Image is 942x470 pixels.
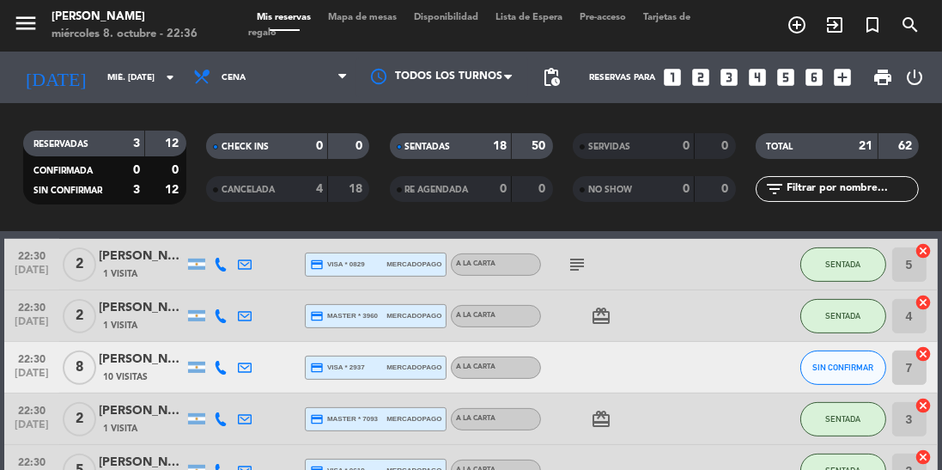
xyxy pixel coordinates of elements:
[310,309,324,323] i: credit_card
[683,140,690,152] strong: 0
[386,362,441,373] span: mercadopago
[456,363,495,370] span: A LA CARTA
[493,140,507,152] strong: 18
[13,10,39,42] button: menu
[33,140,88,149] span: RESERVADAS
[99,247,185,266] div: [PERSON_NAME]
[825,311,860,320] span: SENTADA
[588,143,630,151] span: SERVIDAS
[456,415,495,422] span: A LA CARTA
[860,140,873,152] strong: 21
[172,164,182,176] strong: 0
[10,316,53,336] span: [DATE]
[589,73,655,82] span: Reservas para
[831,66,854,89] i: add_box
[103,422,137,436] span: 1 Visita
[310,309,378,323] span: master * 3960
[803,66,825,89] i: looks_6
[824,15,845,35] i: exit_to_app
[13,10,39,36] i: menu
[785,180,918,198] input: Filtrar por nombre...
[775,66,797,89] i: looks_5
[915,345,933,363] i: cancel
[133,137,140,150] strong: 3
[661,66,684,89] i: looks_one
[541,67,562,88] span: pending_actions
[800,299,886,333] button: SENTADA
[103,370,148,384] span: 10 Visitas
[386,310,441,321] span: mercadopago
[800,247,886,282] button: SENTADA
[10,419,53,439] span: [DATE]
[10,296,53,316] span: 22:30
[310,258,324,272] i: credit_card
[571,13,635,22] span: Pre-acceso
[99,401,185,421] div: [PERSON_NAME]
[487,13,571,22] span: Lista de Espera
[33,186,102,195] span: SIN CONFIRMAR
[405,186,469,194] span: RE AGENDADA
[766,143,793,151] span: TOTAL
[787,15,807,35] i: add_circle_outline
[10,265,53,284] span: [DATE]
[319,13,405,22] span: Mapa de mesas
[721,140,732,152] strong: 0
[915,397,933,414] i: cancel
[915,242,933,259] i: cancel
[63,299,96,333] span: 2
[165,137,182,150] strong: 12
[103,319,137,333] span: 1 Visita
[10,400,53,419] span: 22:30
[898,140,915,152] strong: 62
[310,258,364,272] span: visa * 0829
[764,179,785,199] i: filter_list
[248,13,319,22] span: Mis reservas
[310,412,324,426] i: credit_card
[133,164,140,176] strong: 0
[103,267,137,281] span: 1 Visita
[99,350,185,369] div: [PERSON_NAME]
[915,449,933,466] i: cancel
[310,412,378,426] span: master * 7093
[862,15,883,35] i: turned_in_not
[310,361,364,375] span: visa * 2937
[904,67,925,88] i: power_settings_new
[456,260,495,267] span: A LA CARTA
[310,361,324,375] i: credit_card
[99,298,185,318] div: [PERSON_NAME]
[538,183,549,195] strong: 0
[133,184,140,196] strong: 3
[405,13,487,22] span: Disponibilidad
[872,67,893,88] span: print
[349,183,366,195] strong: 18
[222,143,269,151] span: CHECK INS
[721,183,732,195] strong: 0
[10,245,53,265] span: 22:30
[500,183,507,195] strong: 0
[567,254,587,275] i: subject
[800,351,886,385] button: SIN CONFIRMAR
[52,9,198,26] div: [PERSON_NAME]
[588,186,632,194] span: NO SHOW
[718,66,740,89] i: looks_3
[52,26,198,43] div: miércoles 8. octubre - 22:36
[812,363,873,372] span: SIN CONFIRMAR
[405,143,451,151] span: SENTADAS
[222,186,275,194] span: CANCELADA
[532,140,549,152] strong: 50
[356,140,366,152] strong: 0
[900,52,929,103] div: LOG OUT
[591,409,611,430] i: card_giftcard
[165,184,182,196] strong: 12
[456,312,495,319] span: A LA CARTA
[386,259,441,270] span: mercadopago
[825,259,860,269] span: SENTADA
[825,414,860,424] span: SENTADA
[160,67,180,88] i: arrow_drop_down
[900,15,921,35] i: search
[386,413,441,424] span: mercadopago
[591,306,611,327] i: card_giftcard
[63,351,96,385] span: 8
[800,402,886,436] button: SENTADA
[13,59,99,95] i: [DATE]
